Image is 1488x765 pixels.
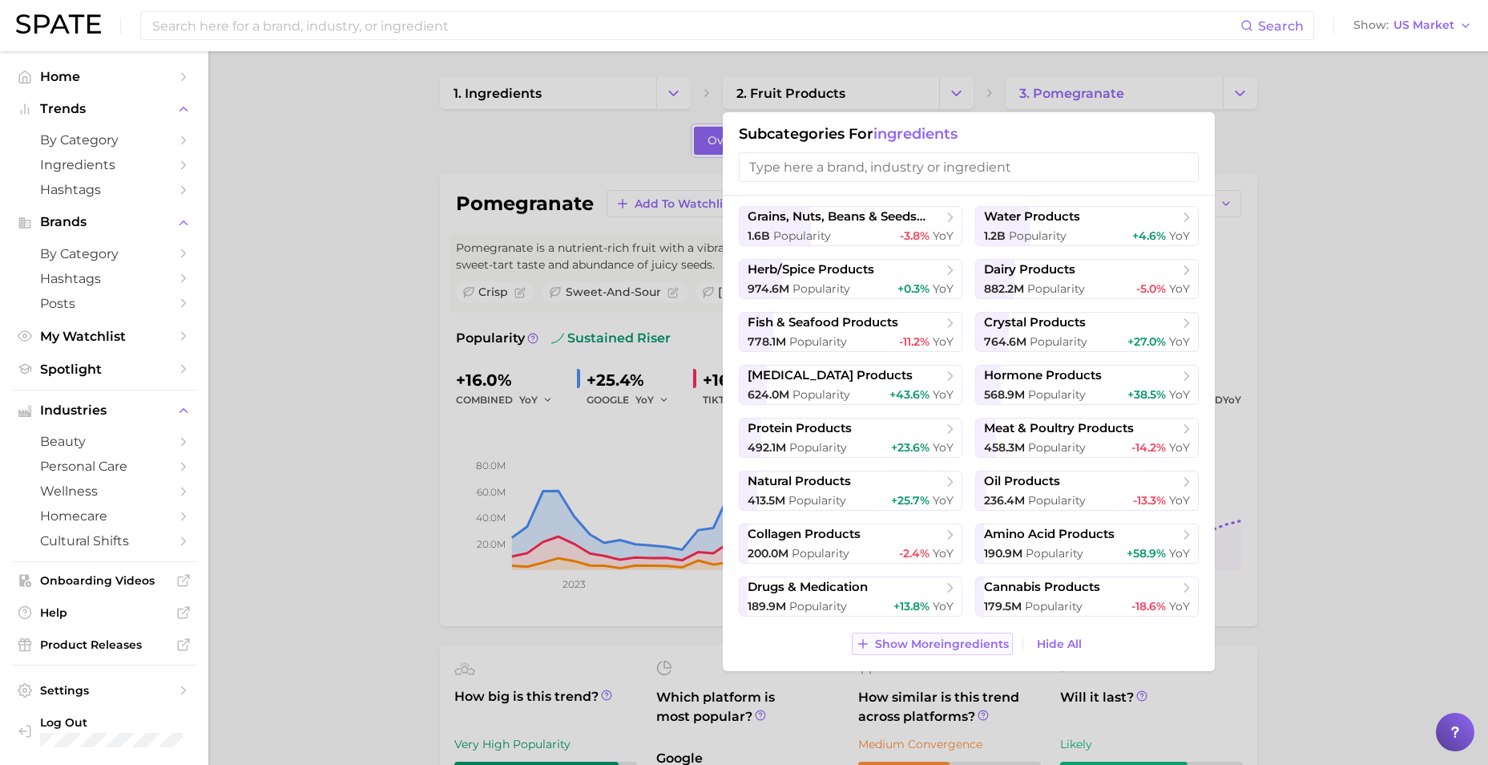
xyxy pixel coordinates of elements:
[933,281,954,296] span: YoY
[984,599,1022,613] span: 179.5m
[984,527,1115,542] span: amino acid products
[1131,440,1166,455] span: -14.2%
[13,569,196,593] a: Onboarding Videos
[40,434,168,449] span: beauty
[975,259,1199,299] button: dairy products882.2m Popularity-5.0% YoY
[889,387,929,402] span: +43.6%
[984,580,1100,595] span: cannabis products
[13,97,196,121] button: Trends
[933,387,954,402] span: YoY
[1127,546,1166,561] span: +58.9%
[748,262,874,277] span: herb/spice products
[40,683,168,698] span: Settings
[739,524,962,564] button: collagen products200.0m Popularity-2.4% YoY
[984,281,1024,296] span: 882.2m
[1169,440,1190,455] span: YoY
[739,125,1199,143] h1: Subcategories for
[788,493,846,508] span: Popularity
[789,599,847,613] span: Popularity
[984,315,1086,330] span: crystal products
[13,528,196,553] a: cultural shifts
[852,633,1013,655] button: Show Moreingredients
[1136,281,1166,296] span: -5.0%
[40,484,168,499] span: wellness
[739,577,962,617] button: drugs & medication189.9m Popularity+13.8% YoY
[40,215,168,229] span: Brands
[897,281,929,296] span: +0.3%
[13,266,196,291] a: Hashtags
[984,209,1080,225] span: water products
[1353,21,1389,30] span: Show
[13,241,196,266] a: by Category
[739,259,962,299] button: herb/spice products974.6m Popularity+0.3% YoY
[13,429,196,454] a: beauty
[13,710,196,752] a: Log out. Currently logged in with e-mail bweibel@maybelline.com.
[748,229,770,243] span: 1.6b
[984,387,1025,402] span: 568.9m
[1169,546,1190,561] span: YoY
[40,102,168,116] span: Trends
[789,440,847,455] span: Popularity
[748,493,785,508] span: 413.5m
[748,421,852,436] span: protein products
[875,637,1009,651] span: Show More ingredients
[40,403,168,418] span: Industries
[40,508,168,524] span: homecare
[40,157,168,172] span: Ingredients
[1127,334,1166,349] span: +27.0%
[739,471,962,511] button: natural products413.5m Popularity+25.7% YoY
[975,524,1199,564] button: amino acid products190.9m Popularity+58.9% YoY
[739,152,1199,182] input: Type here a brand, industry or ingredient
[1349,15,1476,36] button: ShowUS Market
[1025,599,1083,613] span: Popularity
[933,229,954,243] span: YoY
[748,580,868,595] span: drugs & medication
[891,440,929,455] span: +23.6%
[984,229,1006,243] span: 1.2b
[40,69,168,84] span: Home
[933,334,954,349] span: YoY
[13,601,196,625] a: Help
[748,334,786,349] span: 778.1m
[1133,493,1166,508] span: -13.3%
[13,479,196,504] a: wellness
[1132,229,1166,243] span: +4.6%
[13,633,196,657] a: Product Releases
[1028,387,1086,402] span: Popularity
[13,504,196,528] a: homecare
[984,262,1075,277] span: dairy products
[1028,440,1086,455] span: Popularity
[1037,637,1082,651] span: Hide All
[933,546,954,561] span: YoY
[1033,633,1086,655] button: Hide All
[984,493,1025,508] span: 236.4m
[975,418,1199,458] button: meat & poultry products458.3m Popularity-14.2% YoY
[1169,493,1190,508] span: YoY
[1393,21,1454,30] span: US Market
[748,474,851,489] span: natural products
[789,334,847,349] span: Popularity
[975,471,1199,511] button: oil products236.4m Popularity-13.3% YoY
[13,678,196,702] a: Settings
[13,152,196,177] a: Ingredients
[40,715,186,730] span: Log Out
[975,577,1199,617] button: cannabis products179.5m Popularity-18.6% YoY
[13,454,196,479] a: personal care
[748,387,789,402] span: 624.0m
[739,418,962,458] button: protein products492.1m Popularity+23.6% YoY
[40,182,168,197] span: Hashtags
[1258,18,1304,34] span: Search
[748,315,898,330] span: fish & seafood products
[748,281,789,296] span: 974.6m
[40,573,168,588] span: Onboarding Videos
[1169,387,1190,402] span: YoY
[891,493,929,508] span: +25.7%
[13,324,196,349] a: My Watchlist
[739,365,962,405] button: [MEDICAL_DATA] products624.0m Popularity+43.6% YoY
[739,312,962,352] button: fish & seafood products778.1m Popularity-11.2% YoY
[984,440,1025,455] span: 458.3m
[1127,387,1166,402] span: +38.5%
[984,546,1022,561] span: 190.9m
[900,229,929,243] span: -3.8%
[933,440,954,455] span: YoY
